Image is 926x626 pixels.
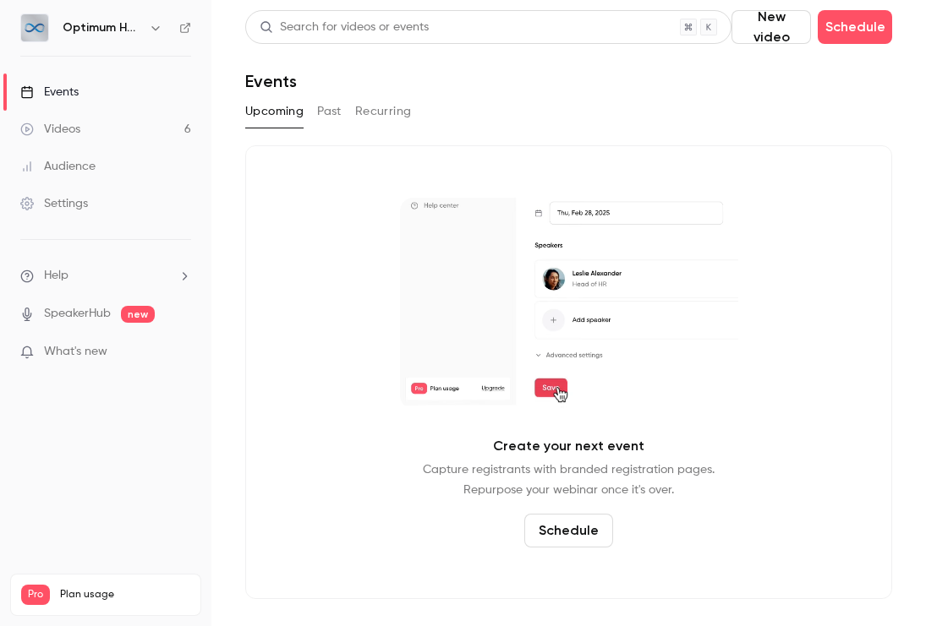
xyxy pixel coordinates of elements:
div: Events [20,84,79,101]
div: Audience [20,158,96,175]
button: Schedule [818,10,892,44]
button: Schedule [524,514,613,547]
iframe: Noticeable Trigger [171,345,191,360]
div: Settings [20,195,88,212]
h6: Optimum Healthcare IT [63,19,142,36]
a: SpeakerHub [44,305,111,323]
img: Optimum Healthcare IT [21,14,48,41]
div: Search for videos or events [260,19,429,36]
button: Past [317,98,342,125]
button: Upcoming [245,98,304,125]
p: Capture registrants with branded registration pages. Repurpose your webinar once it's over. [423,460,715,500]
p: Create your next event [493,436,644,456]
span: Help [44,267,68,285]
h1: Events [245,71,297,91]
span: Plan usage [60,588,190,602]
span: new [121,306,155,323]
span: What's new [44,343,107,361]
div: Videos [20,121,80,138]
li: help-dropdown-opener [20,267,191,285]
button: Recurring [355,98,412,125]
button: New video [731,10,811,44]
span: Pro [21,585,50,605]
